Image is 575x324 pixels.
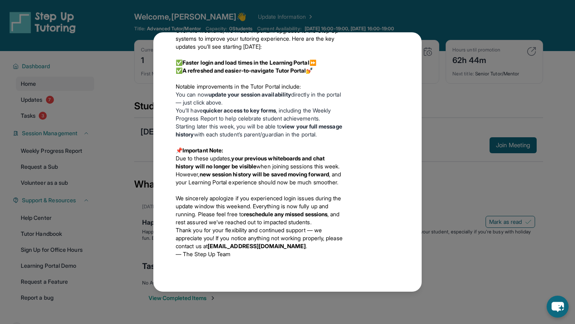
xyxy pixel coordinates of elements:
span: ⏩ [309,59,316,66]
li: You’ll have [176,107,343,122]
strong: quicker access to key forms [203,107,276,114]
span: Notable improvements in the Tutor Portal include: [176,83,301,90]
span: 📌 [176,147,182,154]
span: ✅ [176,67,182,74]
span: Starting later this week, you will be able to [176,123,282,130]
strong: your previous whiteboards and chat history will no longer be visible [176,155,325,170]
strong: new session history will be saved moving forward [200,171,329,178]
span: with each student’s parent/guardian in the portal. [194,131,317,138]
strong: Important Note: [182,147,223,154]
span: . [306,243,307,249]
strong: A refreshed and easier-to-navigate Tutor Portal [182,67,306,74]
span: — The Step Up Team [176,251,230,257]
strong: update your session availability [208,91,291,98]
span: ✅ [176,59,182,66]
span: Thank you for your flexibility and continued support — we appreciate you! If you notice anything ... [176,227,343,249]
span: Over the weekend, we made important upgrades to the Step Up systems to improve your tutoring expe... [176,27,338,50]
span: 💅 [306,67,313,74]
span: You can now [176,91,208,98]
span: We sincerely apologize if you experienced login issues during the update window this weekend. Eve... [176,195,341,217]
span: Due to these updates, [176,155,231,162]
span: when joining sessions this week. However, [176,163,340,178]
strong: Faster login and load times in the Learning Portal [182,59,309,66]
strong: reschedule any missed sessions [244,211,327,217]
button: chat-button [547,296,569,318]
strong: [EMAIL_ADDRESS][DOMAIN_NAME] [208,243,306,249]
